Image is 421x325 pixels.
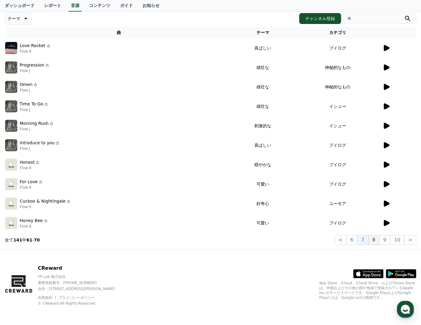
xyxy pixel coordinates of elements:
[20,101,43,107] p: Time To Go
[20,88,38,93] p: Flow J
[232,174,293,194] td: 可愛い
[232,97,293,116] td: 雄壮な
[34,238,40,242] strong: 70
[5,159,17,171] img: music
[293,213,382,233] td: ブイログ
[38,280,125,285] p: 事業登録番号 : [PHONE_NUMBER]
[20,62,44,68] p: Progression
[20,81,32,88] p: Omen
[293,38,382,58] td: ブイログ
[5,197,17,210] img: music
[232,135,293,155] td: 喜ばしい
[5,81,17,93] img: music
[5,237,40,243] p: 全て 中 -
[319,281,416,300] p: App Store、iCloud、iCloud Drive、およびiTunes Storeは、米国およびその他の国や地域で登録されているApple Inc.のサービスマークです。Google P...
[293,97,382,116] td: イシュー
[293,116,382,135] td: イシュー
[293,27,382,38] th: カテゴリ
[368,235,379,245] button: 8
[20,49,51,54] p: Flow K
[38,296,57,300] a: 利用規約
[299,13,341,24] button: チャンネル登録
[232,58,293,77] td: 雄壮な
[334,235,346,245] button: <
[293,77,382,97] td: 神秘的なもの
[20,204,71,209] p: Flow K
[404,235,416,245] button: >
[293,155,382,174] td: ブイログ
[20,217,43,224] p: Honey Bee
[20,198,65,204] p: Cuckoo & Nightingale
[20,159,35,166] p: Honest
[5,120,17,132] img: music
[232,194,293,213] td: 好奇心
[5,27,232,38] th: 曲
[58,296,95,300] a: プライバシーポリシー
[20,185,43,190] p: Flow K
[2,193,40,208] a: Home
[26,238,32,242] strong: 61
[5,61,17,74] img: music
[38,274,125,279] p: YP Lab 株式会社
[40,193,78,208] a: Messages
[293,135,382,155] td: ブイログ
[20,179,38,185] p: For Love
[357,235,368,245] button: 7
[78,193,116,208] a: Settings
[8,14,20,23] p: テーマ
[232,213,293,233] td: 可愛い
[20,140,55,146] p: Introduce to you
[15,202,26,207] span: Home
[38,265,125,272] p: CReward
[13,238,22,242] strong: 141
[346,235,357,245] button: 6
[232,116,293,135] td: 刺激的な
[20,43,45,49] p: Love Rocket
[379,235,390,245] button: 9
[5,12,32,25] button: テーマ
[390,235,404,245] button: 10
[232,27,293,38] th: テーマ
[5,178,17,190] img: music
[20,127,54,132] p: Flow J
[20,166,40,170] p: Flow K
[20,107,48,112] p: Flow J
[38,301,125,306] p: © CReward All Rights Reserved.
[50,202,68,207] span: Messages
[232,77,293,97] td: 雄壮な
[293,194,382,213] td: ユーモア
[20,68,50,73] p: Flow J
[90,202,105,207] span: Settings
[20,146,60,151] p: Flow J
[5,139,17,151] img: music
[20,120,48,127] p: Morning Rush
[20,224,48,229] p: Flow K
[5,217,17,229] img: music
[293,174,382,194] td: ブイログ
[232,155,293,174] td: 穏やかな
[38,286,125,291] p: 住所 : [STREET_ADDRESS][PERSON_NAME]
[5,42,17,54] img: music
[5,100,17,112] img: music
[293,58,382,77] td: 神秘的なもの
[232,38,293,58] td: 喜ばしい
